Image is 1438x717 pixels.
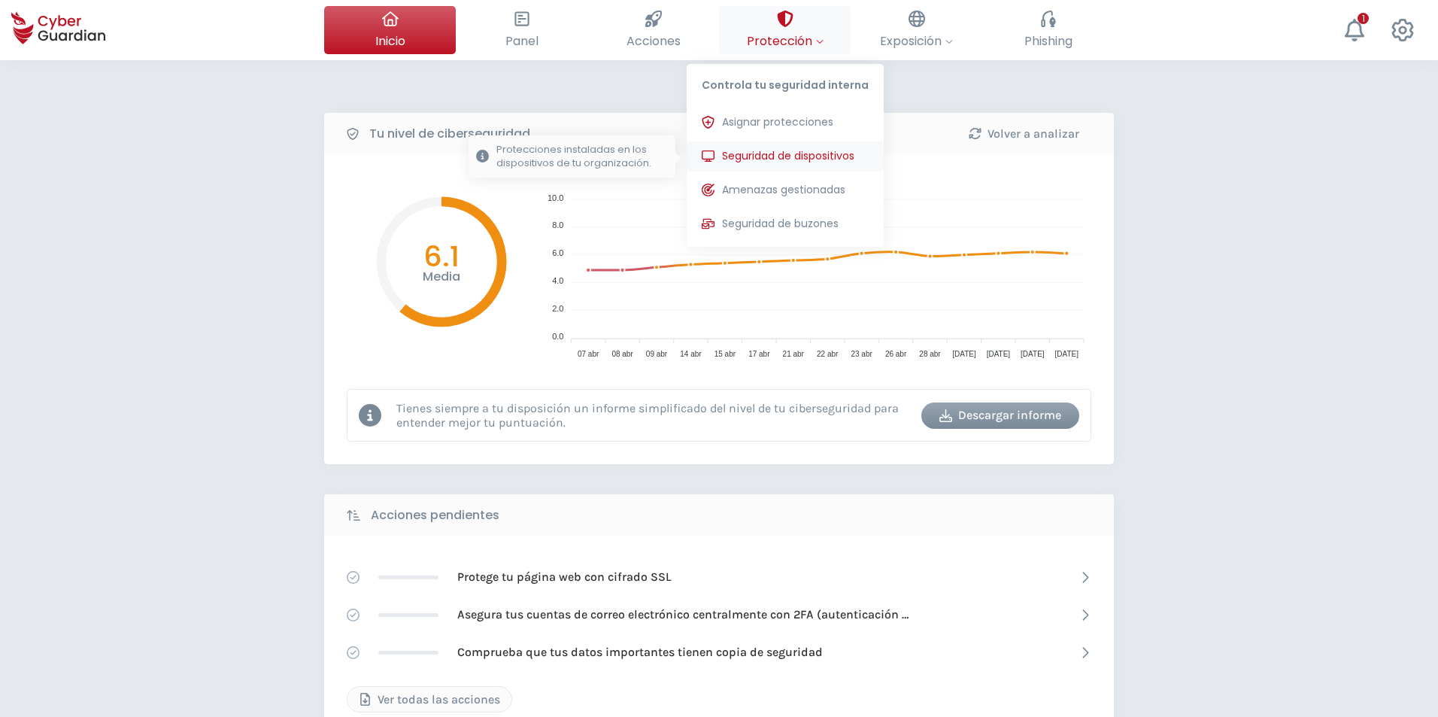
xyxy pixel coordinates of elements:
button: Amenazas gestionadas [687,175,884,205]
b: Tu nivel de ciberseguridad [369,125,530,143]
span: Inicio [375,32,405,50]
span: Phishing [1024,32,1072,50]
tspan: 08 abr [611,350,633,358]
button: Phishing [982,6,1114,54]
button: Asignar protecciones [687,108,884,138]
tspan: [DATE] [1055,350,1079,358]
tspan: 2.0 [552,304,563,313]
span: Protección [747,32,824,50]
button: Inicio [324,6,456,54]
button: Exposición [851,6,982,54]
span: Acciones [626,32,681,50]
button: ProtecciónControla tu seguridad internaAsignar proteccionesSeguridad de dispositivosProtecciones ... [719,6,851,54]
tspan: 10.0 [548,193,563,202]
b: Acciones pendientes [371,506,499,524]
button: Panel [456,6,587,54]
div: Volver a analizar [956,125,1091,143]
tspan: 26 abr [885,350,907,358]
button: Seguridad de buzones [687,209,884,239]
tspan: 8.0 [552,220,563,229]
tspan: 15 abr [714,350,736,358]
tspan: [DATE] [952,350,976,358]
button: Acciones [587,6,719,54]
tspan: [DATE] [1021,350,1045,358]
tspan: 23 abr [851,350,872,358]
span: Seguridad de dispositivos [722,148,854,164]
button: Descargar informe [921,403,1079,429]
p: Asegura tus cuentas de correo electrónico centralmente con 2FA (autenticación [PERSON_NAME] factor) [457,606,909,623]
tspan: 4.0 [552,276,563,285]
span: Exposición [880,32,953,50]
tspan: 07 abr [578,350,599,358]
p: Protege tu página web con cifrado SSL [457,569,672,585]
tspan: 28 abr [919,350,941,358]
tspan: 09 abr [646,350,668,358]
tspan: 6.0 [552,248,563,257]
p: Comprueba que tus datos importantes tienen copia de seguridad [457,644,823,661]
tspan: 14 abr [680,350,702,358]
tspan: [DATE] [987,350,1011,358]
tspan: 22 abr [817,350,839,358]
p: Controla tu seguridad interna [687,64,884,100]
button: Ver todas las acciones [347,686,512,712]
tspan: 21 abr [783,350,805,358]
p: Tienes siempre a tu disposición un informe simplificado del nivel de tu ciberseguridad para enten... [396,401,910,430]
span: Asignar protecciones [722,114,833,130]
button: Seguridad de dispositivosProtecciones instaladas en los dispositivos de tu organización. [687,141,884,172]
div: Ver todas las acciones [359,691,500,709]
div: 1 [1358,13,1369,24]
p: Protecciones instaladas en los dispositivos de tu organización. [496,143,668,170]
div: Descargar informe [933,406,1068,424]
span: Seguridad de buzones [722,216,839,232]
tspan: 17 abr [748,350,770,358]
span: Amenazas gestionadas [722,182,845,198]
button: Volver a analizar [945,120,1103,147]
tspan: 0.0 [552,332,563,341]
span: Panel [505,32,538,50]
